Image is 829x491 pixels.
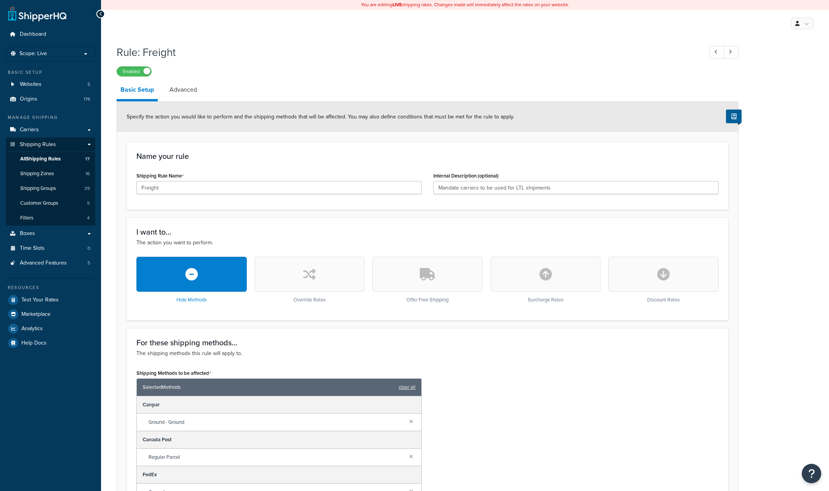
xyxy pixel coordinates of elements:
[6,138,95,226] li: Shipping Rules
[87,81,90,88] span: 5
[136,338,719,347] h3: For these shipping methods...
[6,92,95,106] li: Origins
[137,466,421,484] div: FedEx
[6,77,95,92] li: Websites
[136,173,184,179] label: Shipping Rule Name
[21,297,59,303] span: Test Your Rates
[6,69,95,76] div: Basic Setup
[6,123,95,137] a: Carriers
[6,181,95,196] li: Shipping Groups
[6,77,95,92] a: Websites5
[127,113,514,121] span: Specify the action you would like to perform and the shipping methods that will be affected. You ...
[6,211,95,225] li: Filters
[87,260,90,266] span: 5
[20,171,54,177] span: Shipping Zones
[87,215,90,221] span: 4
[20,245,45,252] span: Time Slots
[136,228,719,236] h3: I want to...
[726,110,742,123] button: Show Help Docs
[136,257,247,303] div: Hide Methods
[6,256,95,270] a: Advanced Features5
[433,173,499,179] label: Internal Description (optional)
[85,156,90,162] span: 17
[6,114,95,121] div: Manage Shipping
[137,396,421,414] div: Canpar
[166,80,201,99] a: Advanced
[20,185,56,192] span: Shipping Groups
[6,293,95,307] a: Test Your Rates
[6,241,95,256] li: Time Slots
[6,167,95,181] li: Shipping Zones
[6,27,95,42] a: Dashboard
[148,417,403,428] span: Ground - Ground
[608,257,719,303] div: Discount Rates
[20,215,33,221] span: Filters
[21,311,51,318] span: Marketplace
[724,46,739,59] a: Next Record
[399,382,415,393] a: clear all
[372,257,483,303] div: Offer Free Shipping
[86,171,90,177] span: 16
[117,45,695,60] h1: Rule: Freight
[136,370,211,376] label: Shipping Methods to be affected
[84,96,90,103] span: 176
[20,141,56,148] span: Shipping Rules
[6,211,95,225] a: Filters4
[136,349,719,358] p: The shipping methods this rule will apply to.
[6,284,95,291] div: Resources
[6,322,95,336] a: Analytics
[393,1,402,8] b: LIVE
[21,340,47,346] span: Help Docs
[6,196,95,211] li: Customer Groups
[148,452,403,463] span: Regular Parcel
[136,152,719,160] h3: Name your rule
[6,241,95,256] a: Time Slots0
[802,464,821,483] button: Open Resource Center
[20,127,39,133] span: Carriers
[137,431,421,449] div: Canada Post
[6,167,95,181] a: Shipping Zones16
[709,46,724,59] a: Previous Record
[6,226,95,241] a: Boxes
[117,80,158,101] a: Basic Setup
[6,196,95,211] a: Customer Groups5
[490,257,601,303] div: Surcharge Rates
[20,81,42,88] span: Websites
[6,92,95,106] a: Origins176
[20,230,35,237] span: Boxes
[20,31,46,38] span: Dashboard
[20,200,58,207] span: Customer Groups
[87,245,90,252] span: 0
[6,307,95,321] a: Marketplace
[117,67,151,76] label: Enabled
[136,239,719,247] p: The action you want to perform.
[143,382,395,393] span: Selected Methods
[20,96,37,103] span: Origins
[6,336,95,350] a: Help Docs
[255,257,365,303] div: Override Rates
[87,200,90,207] span: 5
[6,152,95,166] a: AllShipping Rules17
[6,138,95,152] a: Shipping Rules
[19,50,47,57] span: Scope: Live
[20,260,67,266] span: Advanced Features
[6,181,95,196] a: Shipping Groups29
[21,326,43,332] span: Analytics
[6,256,95,270] li: Advanced Features
[84,185,90,192] span: 29
[20,156,61,162] span: All Shipping Rules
